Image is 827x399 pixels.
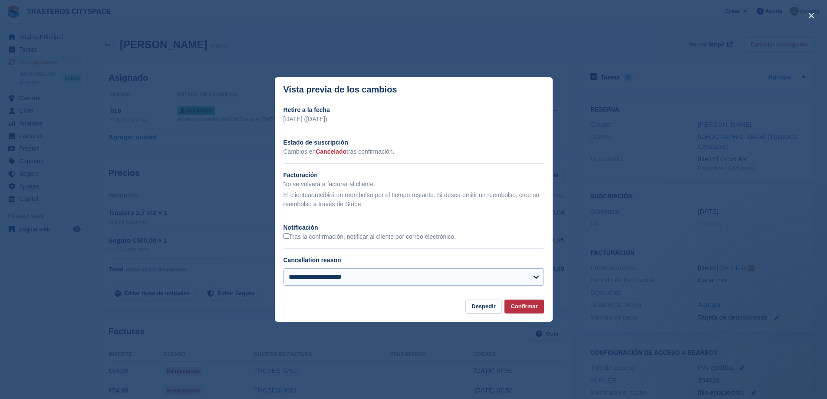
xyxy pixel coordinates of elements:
[308,191,315,198] em: no
[283,85,397,95] p: Vista previa de los cambios
[283,106,544,115] h2: Retire a la fecha
[283,115,544,124] p: [DATE] ([DATE])
[283,233,456,241] label: Tras la confirmación, notificar al cliente por correo electrónico.
[283,171,544,180] h2: Facturación
[283,233,289,239] input: Tras la confirmación, notificar al cliente por correo electrónico.
[283,147,544,156] p: Cambios en tras confirmación.
[804,9,818,23] button: close
[504,300,544,314] button: Confirmar
[283,223,544,232] h2: Notificación
[316,148,346,155] span: Cancelado
[465,300,502,314] button: Despedir
[283,191,544,209] p: El cliente recibirá un reembolso por el tiempo restante. Si desea emitir un reembolso, cree un re...
[283,180,544,189] p: No se volverá a facturar al cliente.
[283,257,341,264] label: Cancellation reason
[283,138,544,147] h2: Estado de suscripción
